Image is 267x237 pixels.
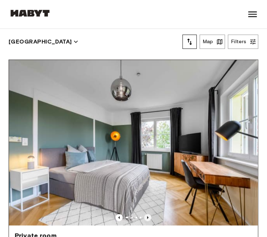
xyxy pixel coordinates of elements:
img: Marketing picture of unit DE-09-001-001-04HF [9,60,258,226]
button: Previous image [116,214,123,221]
button: Filters [228,35,258,49]
button: Map [200,35,225,49]
img: Habyt [9,10,52,17]
button: [GEOGRAPHIC_DATA] [9,37,78,47]
button: tune [183,35,197,49]
button: Previous image [144,214,151,221]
